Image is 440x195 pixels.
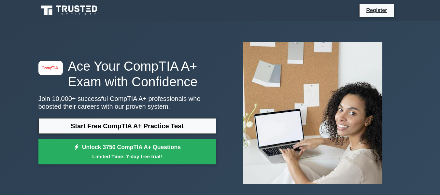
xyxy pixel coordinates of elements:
[362,6,391,14] a: Register
[38,58,216,90] h1: Ace Your CompTIA A+ Exam with Confidence
[47,153,208,160] small: Limited Time: 7-day free trial!
[38,139,216,165] a: Unlock 3756 CompTIA A+ QuestionsLimited Time: 7-day free trial!
[38,118,216,134] a: Start Free CompTIA A+ Practice Test
[38,95,216,110] p: Join 10,000+ successful CompTIA A+ professionals who boosted their careers with our proven system.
